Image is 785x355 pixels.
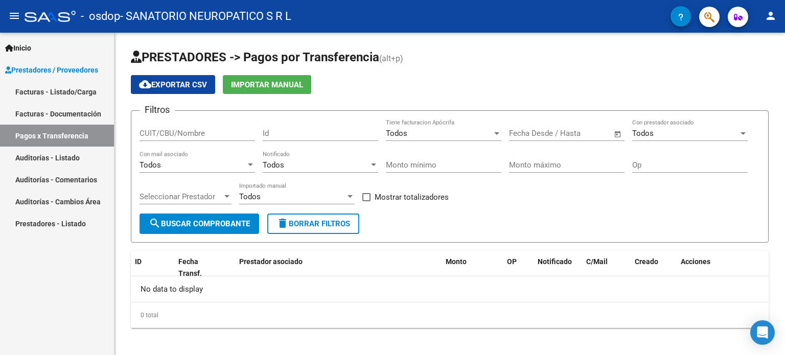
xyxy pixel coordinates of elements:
[120,5,291,28] span: - SANATORIO NEUROPATICO S R L
[140,192,222,201] span: Seleccionar Prestador
[140,214,259,234] button: Buscar Comprobante
[5,42,31,54] span: Inicio
[677,251,769,285] datatable-header-cell: Acciones
[375,191,449,203] span: Mostrar totalizadores
[5,64,98,76] span: Prestadores / Proveedores
[174,251,220,285] datatable-header-cell: Fecha Transf.
[131,75,215,94] button: Exportar CSV
[276,217,289,229] mat-icon: delete
[140,160,161,170] span: Todos
[239,257,303,266] span: Prestador asociado
[239,192,261,201] span: Todos
[223,75,311,94] button: Importar Manual
[534,251,582,285] datatable-header-cell: Notificado
[139,78,151,90] mat-icon: cloud_download
[140,103,175,117] h3: Filtros
[442,251,503,285] datatable-header-cell: Monto
[231,80,303,89] span: Importar Manual
[276,219,350,228] span: Borrar Filtros
[750,320,775,345] div: Open Intercom Messenger
[503,251,534,285] datatable-header-cell: OP
[586,257,608,266] span: C/Mail
[582,251,631,285] datatable-header-cell: C/Mail
[509,129,550,138] input: Fecha inicio
[386,129,407,138] span: Todos
[139,80,207,89] span: Exportar CSV
[178,257,202,277] span: Fecha Transf.
[507,257,517,266] span: OP
[631,251,677,285] datatable-header-cell: Creado
[135,257,142,266] span: ID
[765,10,777,22] mat-icon: person
[131,251,174,285] datatable-header-cell: ID
[131,50,379,64] span: PRESTADORES -> Pagos por Transferencia
[149,217,161,229] mat-icon: search
[635,257,658,266] span: Creado
[8,10,20,22] mat-icon: menu
[81,5,120,28] span: - osdop
[235,251,442,285] datatable-header-cell: Prestador asociado
[681,257,710,266] span: Acciones
[267,214,359,234] button: Borrar Filtros
[560,129,609,138] input: Fecha fin
[131,302,769,328] div: 0 total
[632,129,654,138] span: Todos
[446,257,467,266] span: Monto
[379,54,403,63] span: (alt+p)
[131,276,769,302] div: No data to display
[612,128,624,140] button: Open calendar
[263,160,284,170] span: Todos
[538,257,572,266] span: Notificado
[149,219,250,228] span: Buscar Comprobante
